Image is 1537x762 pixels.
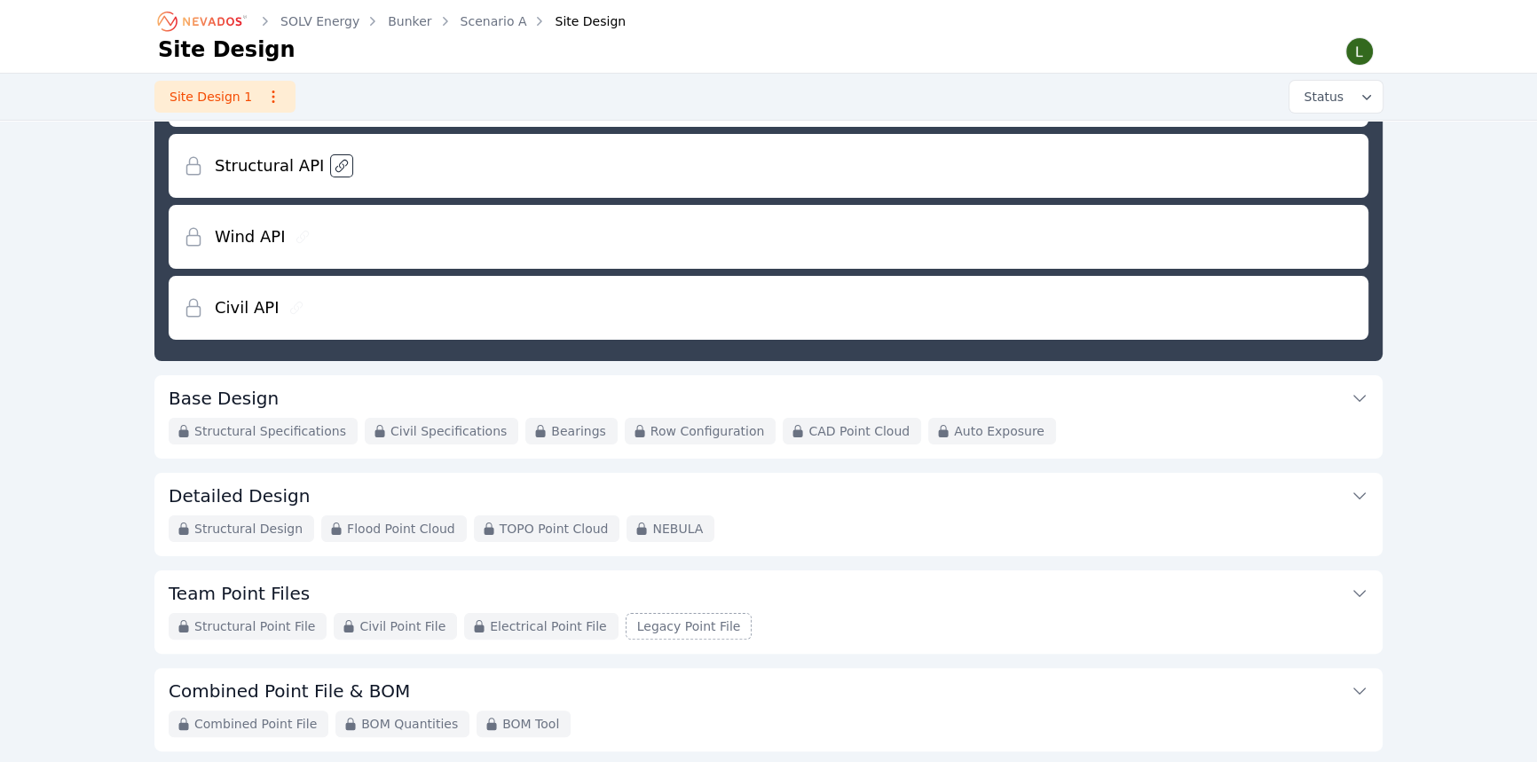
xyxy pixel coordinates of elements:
[194,617,315,635] span: Structural Point File
[500,520,609,538] span: TOPO Point Cloud
[652,520,703,538] span: NEBULA
[215,153,324,178] h2: Structural API
[169,375,1368,418] button: Base Design
[169,679,410,703] h3: Combined Point File & BOM
[461,12,527,30] a: Scenario A
[169,483,310,508] h3: Detailed Design
[388,12,431,30] a: Bunker
[808,422,910,440] span: CAD Point Cloud
[490,617,606,635] span: Electrical Point File
[154,668,1383,751] div: Combined Point File & BOMCombined Point FileBOM QuantitiesBOM Tool
[215,295,279,320] h2: Civil API
[361,715,458,733] span: BOM Quantities
[1289,81,1383,113] button: Status
[158,35,296,64] h1: Site Design
[154,473,1383,556] div: Detailed DesignStructural DesignFlood Point CloudTOPO Point CloudNEBULA
[194,715,317,733] span: Combined Point File
[169,581,310,606] h3: Team Point Files
[154,375,1383,459] div: Base DesignStructural SpecificationsCivil SpecificationsBearingsRow ConfigurationCAD Point CloudA...
[530,12,626,30] div: Site Design
[158,7,626,35] nav: Breadcrumb
[194,520,303,538] span: Structural Design
[280,12,359,30] a: SOLV Energy
[169,570,1368,613] button: Team Point Files
[347,520,455,538] span: Flood Point Cloud
[650,422,765,440] span: Row Configuration
[390,422,507,440] span: Civil Specifications
[359,617,445,635] span: Civil Point File
[954,422,1044,440] span: Auto Exposure
[154,570,1383,654] div: Team Point FilesStructural Point FileCivil Point FileElectrical Point FileLegacy Point File
[169,473,1368,515] button: Detailed Design
[169,386,279,411] h3: Base Design
[502,715,559,733] span: BOM Tool
[1297,88,1344,106] span: Status
[215,224,285,249] h2: Wind API
[637,617,741,635] span: Legacy Point File
[169,668,1368,711] button: Combined Point File & BOM
[154,81,296,113] a: Site Design 1
[194,422,346,440] span: Structural Specifications
[551,422,606,440] span: Bearings
[1345,37,1374,66] img: Lamar Washington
